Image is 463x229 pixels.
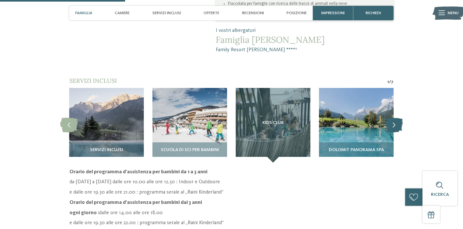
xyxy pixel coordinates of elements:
[69,200,202,205] strong: Orario del programma d’assistenza per bambini dai 3 anni
[242,11,264,15] span: Recensioni
[69,210,99,215] strong: ogni giorno :
[69,169,207,175] strong: Orario del programma d’assistenza per bambini da 1 a 3 anni
[329,148,384,153] span: Dolomit Panorama SPA
[69,219,394,227] p: e dalle ore 19.30 alle ore 22.00 : programma serale al „Raini Kinderland“
[115,11,130,15] span: Camere
[389,79,391,85] span: /
[286,11,307,15] span: Posizione
[152,11,181,15] span: Servizi inclusi
[161,148,219,153] span: Scuola di sci per bambini
[204,11,219,15] span: Offerte
[152,88,227,163] img: Il nostro family hotel a Sesto, il vostro rifugio sulle Dolomiti.
[216,46,394,54] span: Family Resort [PERSON_NAME] ****ˢ
[366,11,381,15] span: richiedi
[90,148,123,153] span: Servizi inclusi
[321,11,345,15] span: Impressioni
[216,27,394,34] span: I vostri albergatori
[391,79,394,85] span: 7
[387,79,389,85] span: 1
[69,189,394,196] p: e dalle ore 19.30 alle ore 21.00 : programma serale al „Raini Kinderland“
[216,34,394,45] span: Famiglia [PERSON_NAME]
[319,88,394,163] img: Il nostro family hotel a Sesto, il vostro rifugio sulle Dolomiti.
[228,1,385,7] li: Fiaccolata per famiglie con ricerca delle tracce di animali nella neve
[75,11,92,15] span: Famiglia
[69,209,394,217] p: dalle ore 14.00 alle ore 18.00
[69,178,394,186] p: da [DATE] a [DATE] dalle ore 10.00 alle ore 12.30 : Indoor e Outdoore
[69,77,117,84] span: Servizi inclusi
[69,88,144,163] img: Il nostro family hotel a Sesto, il vostro rifugio sulle Dolomiti.
[262,120,284,126] span: Kids Club
[431,192,449,197] span: Ricerca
